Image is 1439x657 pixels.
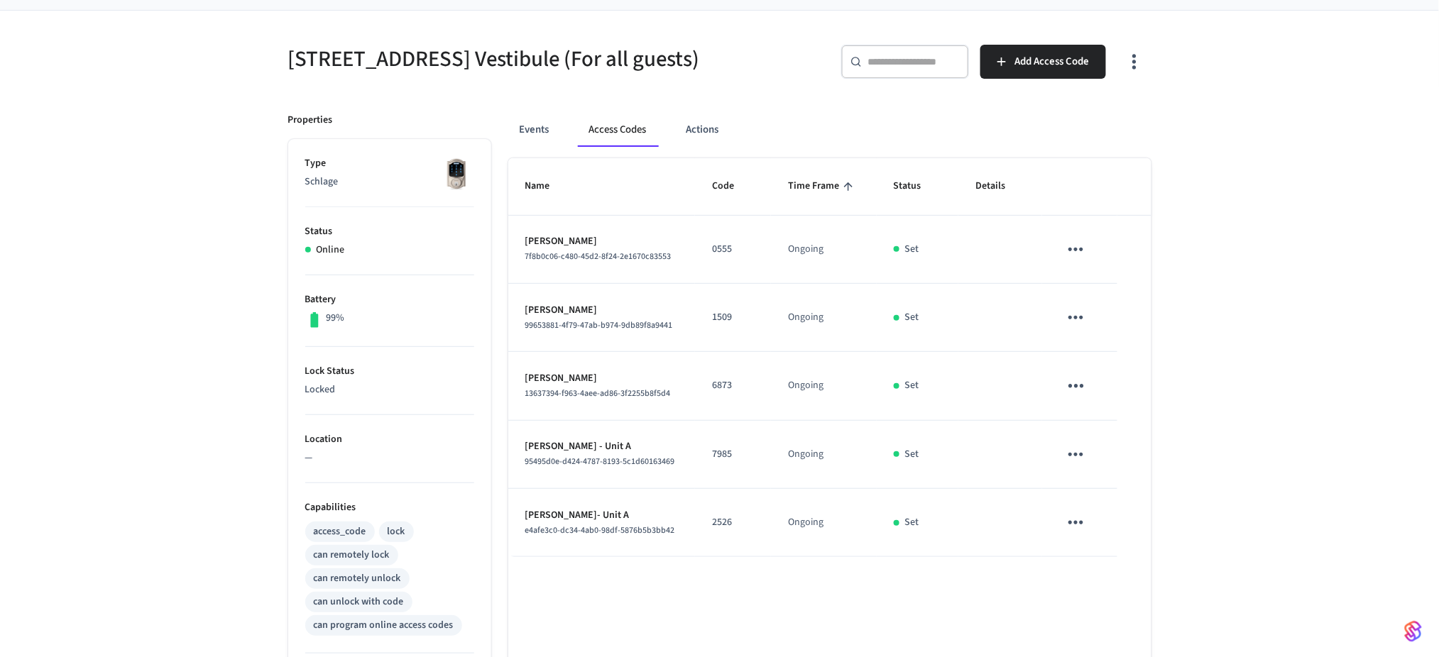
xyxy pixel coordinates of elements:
div: can remotely unlock [314,571,401,586]
p: [PERSON_NAME] - Unit A [525,439,679,454]
img: SeamLogoGradient.69752ec5.svg [1405,620,1422,643]
img: Schlage Sense Smart Deadbolt with Camelot Trim, Front [439,156,474,192]
p: 0555 [712,242,754,257]
p: Schlage [305,175,474,189]
p: [PERSON_NAME] [525,303,679,318]
td: Ongoing [771,284,877,352]
span: e4afe3c0-dc34-4ab0-98df-5876b5b3bb42 [525,524,675,536]
p: [PERSON_NAME]- Unit A [525,508,679,523]
p: Battery [305,292,474,307]
p: [PERSON_NAME] [525,234,679,249]
div: can remotely lock [314,548,390,563]
td: Ongoing [771,216,877,284]
span: Status [894,175,940,197]
button: Access Codes [578,113,658,147]
p: Properties [288,113,333,128]
p: 99% [327,311,345,326]
p: Online [317,243,345,258]
td: Ongoing [771,421,877,489]
div: lock [388,524,405,539]
p: Status [305,224,474,239]
div: access_code [314,524,366,539]
h5: [STREET_ADDRESS] Vestibule (For all guests) [288,45,711,74]
span: 7f8b0c06-c480-45d2-8f24-2e1670c83553 [525,250,672,263]
button: Add Access Code [980,45,1106,79]
p: — [305,451,474,465]
button: Events [508,113,561,147]
p: 2526 [712,515,754,530]
div: can program online access codes [314,618,454,633]
p: Capabilities [305,500,474,515]
p: Set [905,310,919,325]
div: can unlock with code [314,595,404,609]
td: Ongoing [771,352,877,420]
span: 99653881-4f79-47ab-b974-9db89f8a9441 [525,319,673,331]
table: sticky table [508,158,1151,557]
span: 95495d0e-d424-4787-8193-5c1d60163469 [525,456,675,468]
span: Code [712,175,753,197]
button: Actions [675,113,731,147]
p: Set [905,447,919,462]
p: Type [305,156,474,171]
p: Locked [305,382,474,397]
span: Name [525,175,569,197]
span: Add Access Code [1014,53,1089,71]
td: Ongoing [771,489,877,557]
span: Time Frame [788,175,858,197]
span: Details [975,175,1024,197]
p: 6873 [712,378,754,393]
p: Set [905,242,919,257]
p: 1509 [712,310,754,325]
p: Location [305,432,474,447]
p: Lock Status [305,364,474,379]
span: 13637394-f963-4aee-ad86-3f2255b8f5d4 [525,387,671,399]
div: ant example [508,113,1151,147]
p: 7985 [712,447,754,462]
p: Set [905,515,919,530]
p: [PERSON_NAME] [525,371,679,386]
p: Set [905,378,919,393]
